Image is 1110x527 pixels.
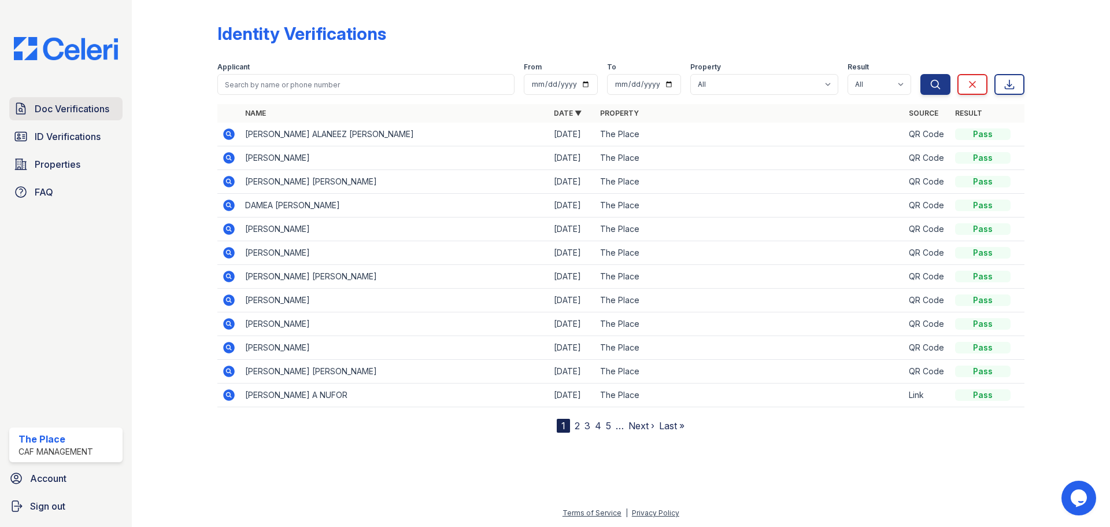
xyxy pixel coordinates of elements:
[549,194,595,218] td: [DATE]
[5,37,127,60] img: CE_Logo_Blue-a8612792a0a2168367f1c8372b55b34899dd931a85d93a1a3d3e32e68fde9ad4.png
[217,23,386,44] div: Identity Verifications
[584,420,590,432] a: 3
[9,153,123,176] a: Properties
[30,499,65,513] span: Sign out
[240,289,549,312] td: [PERSON_NAME]
[955,271,1011,282] div: Pass
[955,389,1011,401] div: Pass
[628,420,654,432] a: Next ›
[9,125,123,148] a: ID Verifications
[616,419,624,433] span: …
[245,109,266,117] a: Name
[35,185,53,199] span: FAQ
[549,218,595,241] td: [DATE]
[904,360,950,384] td: QR Code
[18,446,93,458] div: CAF Management
[904,265,950,289] td: QR Code
[240,384,549,407] td: [PERSON_NAME] A NUFOR
[35,157,80,171] span: Properties
[595,265,904,289] td: The Place
[955,294,1011,306] div: Pass
[35,130,101,143] span: ID Verifications
[557,419,570,433] div: 1
[955,366,1011,377] div: Pass
[955,152,1011,164] div: Pass
[240,336,549,360] td: [PERSON_NAME]
[595,289,904,312] td: The Place
[549,146,595,170] td: [DATE]
[30,471,66,485] span: Account
[240,170,549,194] td: [PERSON_NAME] [PERSON_NAME]
[549,123,595,146] td: [DATE]
[595,170,904,194] td: The Place
[595,420,601,432] a: 4
[904,289,950,312] td: QR Code
[595,384,904,407] td: The Place
[217,62,250,72] label: Applicant
[955,223,1011,235] div: Pass
[240,241,549,265] td: [PERSON_NAME]
[600,109,639,117] a: Property
[904,146,950,170] td: QR Code
[549,312,595,336] td: [DATE]
[240,194,549,218] td: DAMEA [PERSON_NAME]
[595,146,904,170] td: The Place
[606,420,611,432] a: 5
[5,467,127,490] a: Account
[549,265,595,289] td: [DATE]
[904,241,950,265] td: QR Code
[549,170,595,194] td: [DATE]
[563,508,621,517] a: Terms of Service
[955,128,1011,140] div: Pass
[904,194,950,218] td: QR Code
[595,194,904,218] td: The Place
[607,62,616,72] label: To
[240,218,549,241] td: [PERSON_NAME]
[554,109,582,117] a: Date ▼
[5,495,127,518] a: Sign out
[217,74,515,95] input: Search by name or phone number
[524,62,542,72] label: From
[549,384,595,407] td: [DATE]
[240,146,549,170] td: [PERSON_NAME]
[9,180,123,204] a: FAQ
[240,360,549,384] td: [PERSON_NAME] [PERSON_NAME]
[955,109,982,117] a: Result
[904,312,950,336] td: QR Code
[904,384,950,407] td: Link
[9,97,123,120] a: Doc Verifications
[848,62,869,72] label: Result
[595,241,904,265] td: The Place
[690,62,721,72] label: Property
[909,109,938,117] a: Source
[595,218,904,241] td: The Place
[18,432,93,446] div: The Place
[955,176,1011,187] div: Pass
[659,420,684,432] a: Last »
[549,360,595,384] td: [DATE]
[595,123,904,146] td: The Place
[904,336,950,360] td: QR Code
[549,241,595,265] td: [DATE]
[955,318,1011,330] div: Pass
[575,420,580,432] a: 2
[904,170,950,194] td: QR Code
[904,123,950,146] td: QR Code
[549,336,595,360] td: [DATE]
[955,342,1011,353] div: Pass
[595,360,904,384] td: The Place
[35,102,109,116] span: Doc Verifications
[595,336,904,360] td: The Place
[632,508,679,517] a: Privacy Policy
[240,123,549,146] td: [PERSON_NAME] ALANEEZ [PERSON_NAME]
[595,312,904,336] td: The Place
[626,508,628,517] div: |
[549,289,595,312] td: [DATE]
[240,312,549,336] td: [PERSON_NAME]
[1061,481,1098,515] iframe: chat widget
[955,200,1011,211] div: Pass
[955,247,1011,259] div: Pass
[904,218,950,241] td: QR Code
[240,265,549,289] td: [PERSON_NAME] [PERSON_NAME]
